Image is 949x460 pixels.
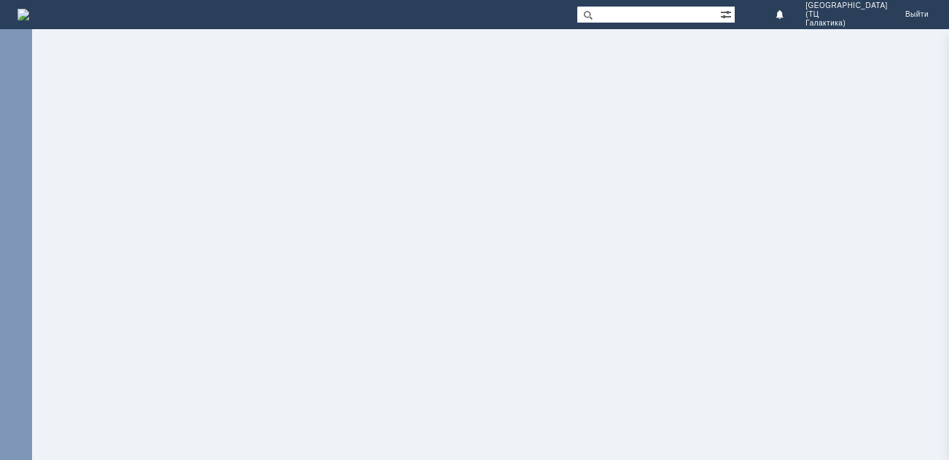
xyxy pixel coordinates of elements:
[17,9,29,20] img: logo
[805,10,888,19] span: (ТЦ
[17,9,29,20] a: Перейти на домашнюю страницу
[805,1,888,10] span: [GEOGRAPHIC_DATA]
[720,7,735,20] span: Расширенный поиск
[805,19,888,28] span: Галактика)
